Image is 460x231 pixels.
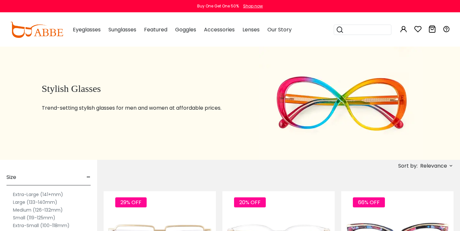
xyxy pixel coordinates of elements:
span: 20% OFF [234,197,266,207]
a: Shop now [240,3,263,9]
span: Eyeglasses [73,26,101,33]
span: 66% OFF [353,197,385,207]
img: stylish glasses [259,47,423,160]
label: Small (119-125mm) [13,214,55,222]
label: Medium (126-132mm) [13,206,63,214]
p: Trend-setting stylish glasses for men and women at affordable prices. [42,104,243,112]
span: Accessories [204,26,235,33]
span: Featured [144,26,167,33]
span: Sunglasses [108,26,136,33]
div: Shop now [243,3,263,9]
span: Relevance [420,160,447,172]
label: Extra-Large (141+mm) [13,191,63,198]
span: Sort by: [398,162,418,170]
span: 29% OFF [115,197,147,207]
span: Our Story [267,26,292,33]
label: Large (133-140mm) [13,198,57,206]
div: Buy One Get One 50% [197,3,239,9]
span: - [86,170,91,185]
span: Lenses [242,26,260,33]
span: Goggles [175,26,196,33]
img: abbeglasses.com [10,22,63,38]
span: Size [6,170,16,185]
h1: Stylish Glasses [42,83,243,94]
label: Extra-Small (100-118mm) [13,222,70,229]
